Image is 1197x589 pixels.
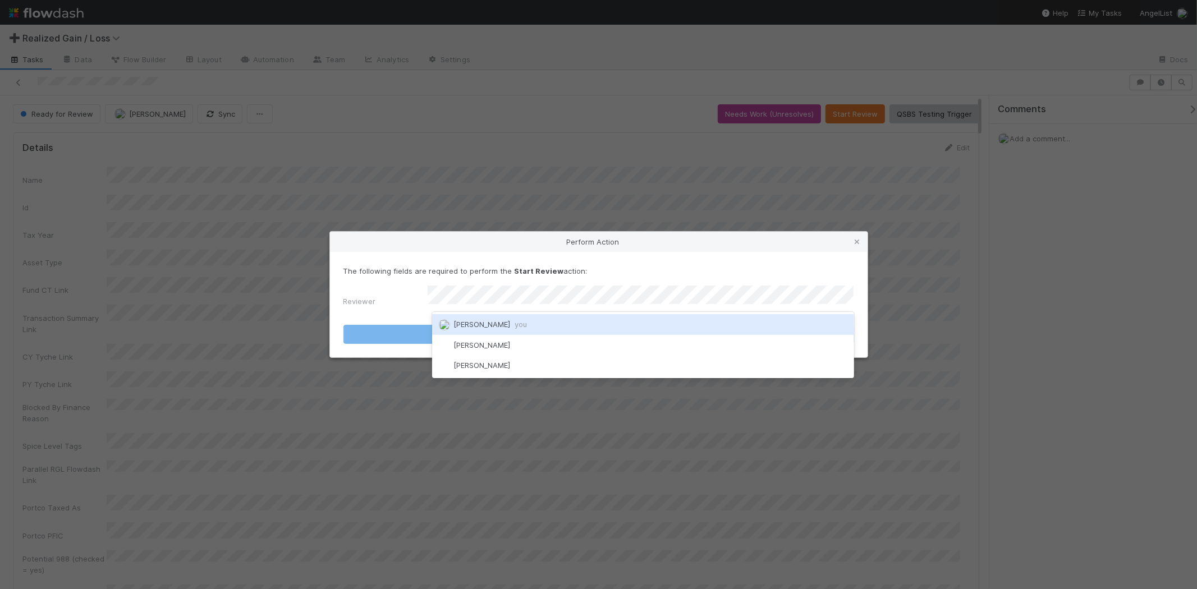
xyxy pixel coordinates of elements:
[330,232,868,252] div: Perform Action
[515,266,564,275] strong: Start Review
[439,319,450,330] img: avatar_66854b90-094e-431f-b713-6ac88429a2b8.png
[453,361,510,370] span: [PERSON_NAME]
[343,296,376,307] label: Reviewer
[343,265,854,277] p: The following fields are required to perform the action:
[515,320,527,329] span: you
[453,320,527,329] span: [PERSON_NAME]
[439,360,450,371] img: avatar_37569647-1c78-4889-accf-88c08d42a236.png
[453,340,510,349] span: [PERSON_NAME]
[343,325,854,344] button: Start Review
[439,339,450,351] img: avatar_705b8750-32ac-4031-bf5f-ad93a4909bc8.png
